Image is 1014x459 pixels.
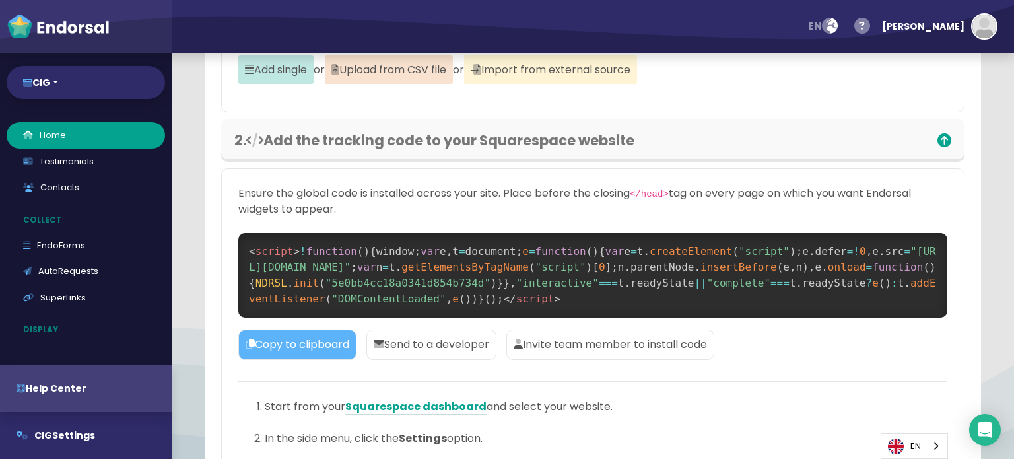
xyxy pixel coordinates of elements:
p: Copy to clipboard [238,330,356,360]
span: === [599,277,618,289]
span: 0 [599,261,605,273]
span: ) [586,261,593,273]
span: ( [732,245,739,258]
p: or [238,62,947,78]
span: </ [503,293,516,305]
span: . [904,277,910,289]
span: or [314,62,325,77]
span: ] [605,261,612,273]
span: ( [529,261,535,273]
span: "complete" [707,277,770,289]
span: ) [490,293,497,305]
img: default-avatar.jpg [972,15,996,38]
div: Language [881,433,948,459]
span: NDRSL [255,277,287,289]
span: . [809,245,815,258]
span: ; [415,245,421,258]
span: Upload from CSV file [325,55,453,84]
span: ! [853,245,860,258]
span: ( [325,293,332,305]
span: function [872,261,923,273]
span: , [809,261,815,273]
span: ) [885,277,891,289]
span: script [249,245,293,258]
span: Add single [238,55,314,84]
p: Collect [7,207,172,232]
div: [PERSON_NAME] [882,7,964,46]
p: Ensure the global code is installed across your site. Place before the closing tag on every page ... [238,186,947,217]
span: var [421,245,440,258]
span: insertBefore [700,261,777,273]
span: = [847,245,854,258]
span: ; [611,261,618,273]
span: "5e0bb4cc18a0341d854b734d" [325,277,490,289]
span: } [497,277,504,289]
aside: Language selected: English [881,433,948,459]
span: ) [363,245,370,258]
span: ; [497,293,504,305]
span: ( [923,261,929,273]
span: window e t document e t e defer e src n t n parentNode e n e t readyState t readyState t [249,245,936,305]
img: endorsal-logo-white@2x.png [7,13,110,40]
span: { [370,245,376,258]
a: Contacts [7,174,165,201]
span: || [694,277,706,289]
a: Testimonials [7,149,165,175]
span: = [630,245,637,258]
span: CIG [34,429,52,442]
span: , [446,293,453,305]
span: = [529,245,535,258]
a: EndoForms [7,232,165,259]
span: e [872,277,879,289]
span: ( [459,293,465,305]
span: ( [319,277,325,289]
span: ) [929,261,936,273]
span: ) [490,277,497,289]
a: Widgets [7,342,165,369]
span: === [770,277,790,289]
a: EN [881,434,947,458]
span: var [605,245,625,258]
span: function [535,245,586,258]
p: Invite team member to install code [506,330,714,360]
span: = [904,245,910,258]
span: script [503,293,554,305]
span: , [510,277,516,289]
span: ) [592,245,599,258]
span: > [554,293,560,305]
button: en [799,13,846,40]
span: , [446,245,453,258]
span: ; [516,245,523,258]
span: var [357,261,376,273]
span: en [808,18,822,34]
p: Send to a developer [366,330,496,360]
span: ) [802,261,809,273]
span: e [452,293,459,305]
span: "interactive" [516,277,599,289]
span: "script" [739,245,790,258]
span: . [287,277,294,289]
span: "script" [535,261,586,273]
span: 0 [860,245,866,258]
span: ) [471,293,478,305]
strong: Settings [399,431,447,446]
p: Display [7,317,172,342]
a: AutoRequests [7,258,165,285]
span: e [522,245,529,258]
button: CIG [7,66,165,99]
span: . [796,277,803,289]
span: ( [879,277,885,289]
span: function [306,245,357,258]
span: . [395,261,402,273]
span: ) [465,293,472,305]
h3: 2. Add the tracking code to your Squarespace website [234,132,708,149]
span: getElementsByTagName [401,261,529,273]
div: Open Intercom Messenger [969,414,1001,446]
span: ( [586,245,593,258]
span: . [821,261,828,273]
span: ( [357,245,364,258]
span: > [293,245,300,258]
span: . [694,261,700,273]
span: { [249,277,255,289]
span: . [624,261,630,273]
